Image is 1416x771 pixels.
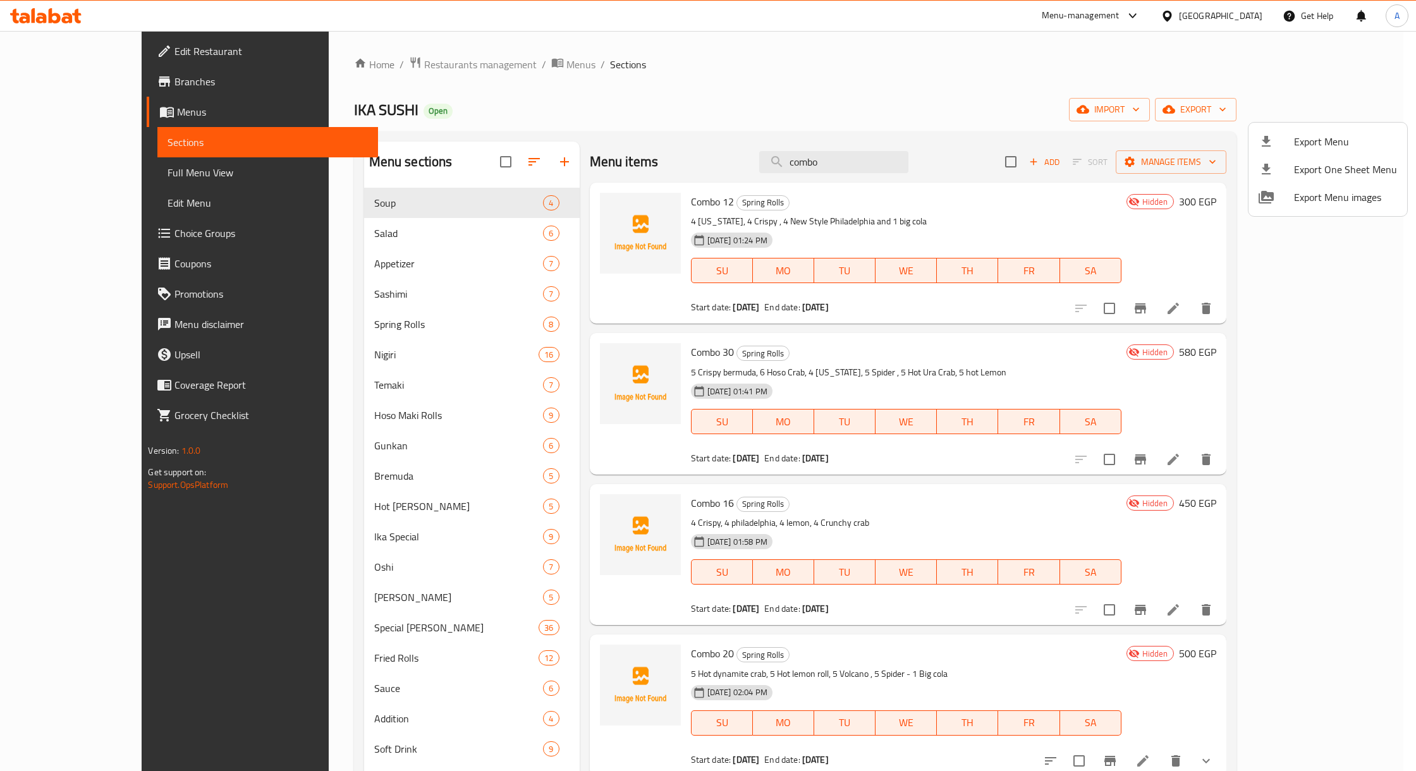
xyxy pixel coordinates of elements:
li: Export menu items [1248,128,1407,155]
li: Export Menu images [1248,183,1407,211]
span: Export Menu images [1294,190,1397,205]
li: Export one sheet menu items [1248,155,1407,183]
span: Export One Sheet Menu [1294,162,1397,177]
span: Export Menu [1294,134,1397,149]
